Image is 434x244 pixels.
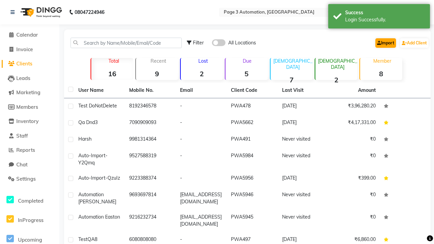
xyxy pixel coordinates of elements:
a: Reports [2,146,58,154]
th: User Name [74,83,125,98]
a: Clients [2,60,58,68]
td: Never visited [278,131,329,148]
p: Due [227,58,268,64]
td: 7090909093 [125,115,176,131]
div: Success [345,9,425,16]
span: Members [16,104,38,110]
a: Invoice [2,46,58,54]
span: Auto-Import-Y2Qmq [78,152,107,166]
a: Marketing [2,89,58,97]
span: Marketing [16,89,40,96]
td: PWA478 [227,98,278,115]
td: 9693697814 [125,187,176,209]
a: Calendar [2,31,58,39]
th: Client Code [227,83,278,98]
span: Invoice [16,46,33,53]
strong: 9 [136,69,178,78]
td: ₹0 [329,187,380,209]
span: Upcoming [18,237,42,243]
td: Never visited [278,148,329,170]
p: Recent [139,58,178,64]
td: - [176,115,227,131]
th: Amount [354,83,380,98]
a: Import [375,38,396,48]
span: InProgress [18,217,43,223]
span: Inventory [16,118,39,124]
td: ₹3,96,280.20 [329,98,380,115]
td: ₹0 [329,148,380,170]
a: Leads [2,75,58,82]
td: 9223388374 [125,170,176,187]
td: [DATE] [278,115,329,131]
td: PWA5662 [227,115,278,131]
input: Search by Name/Mobile/Email/Code [71,38,182,48]
p: Member [363,58,402,64]
td: 9527588319 [125,148,176,170]
span: Harsh [78,136,92,142]
strong: 7 [271,76,313,84]
td: - [176,148,227,170]
a: Chat [2,161,58,169]
th: Mobile No. [125,83,176,98]
a: Add Client [400,38,429,48]
strong: 2 [315,76,357,84]
th: Email [176,83,227,98]
span: Test DoNotDelete [78,103,117,109]
td: Never visited [278,209,329,232]
td: PWA5946 [227,187,278,209]
span: Test [78,236,87,242]
b: 08047224946 [75,3,104,22]
td: [EMAIL_ADDRESS][DOMAIN_NAME] [176,209,227,232]
td: - [176,98,227,115]
p: [DEMOGRAPHIC_DATA] [273,58,313,70]
td: [DATE] [278,98,329,115]
span: Qa Dnd3 [78,119,98,125]
td: 8192346578 [125,98,176,115]
strong: 2 [181,69,223,78]
td: - [176,170,227,187]
td: [EMAIL_ADDRESS][DOMAIN_NAME] [176,187,227,209]
td: [DATE] [278,170,329,187]
span: QA8 [87,236,97,242]
td: ₹4,17,331.00 [329,115,380,131]
span: Clients [16,60,32,67]
td: - [176,131,227,148]
span: Auto-Import-QzuIz [78,175,120,181]
span: Filter [193,40,204,46]
strong: 8 [360,69,402,78]
td: PWA5984 [227,148,278,170]
p: Total [94,58,133,64]
span: Staff [16,133,28,139]
span: Completed [18,198,43,204]
span: Calendar [16,32,38,38]
td: 9216232734 [125,209,176,232]
td: ₹0 [329,131,380,148]
a: Members [2,103,58,111]
a: Staff [2,132,58,140]
td: 9981314364 [125,131,176,148]
span: Leads [16,75,30,81]
a: Inventory [2,118,58,125]
span: Automation [PERSON_NAME] [78,191,116,205]
span: Reports [16,147,35,153]
th: Last Visit [278,83,329,98]
span: Chat [16,161,27,168]
span: Settings [16,176,36,182]
td: Never visited [278,187,329,209]
td: ₹0 [329,209,380,232]
td: PWA5945 [227,209,278,232]
div: Login Successfully. [345,16,425,23]
td: ₹399.00 [329,170,380,187]
span: Automation Easton [78,214,120,220]
a: Settings [2,175,58,183]
strong: 16 [91,69,133,78]
p: Lost [183,58,223,64]
td: PWA5956 [227,170,278,187]
td: PWA491 [227,131,278,148]
img: logo [17,3,64,22]
strong: 5 [225,69,268,78]
span: All Locations [228,39,256,46]
p: [DEMOGRAPHIC_DATA] [318,58,357,70]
